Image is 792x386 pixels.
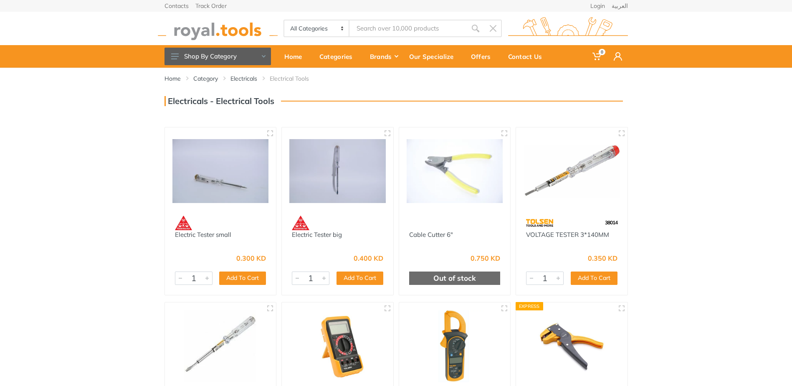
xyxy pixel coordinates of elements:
[172,310,269,382] img: Royal Tools - VOLTAGE TESTER 4*190MM
[403,48,465,65] div: Our Specialize
[508,17,628,40] img: royal.tools Logo
[409,272,501,285] div: Out of stock
[278,48,314,65] div: Home
[588,255,617,262] div: 0.350 KD
[164,3,189,9] a: Contacts
[289,310,386,382] img: Royal Tools - DIGITAL MULTIMETER
[524,310,620,382] img: Royal Tools - ADJUSTABLE AUTOMATIC WIRE STRIPPER 0.5-6MM
[364,48,403,65] div: Brands
[289,135,386,207] img: Royal Tools - Electric Tester big
[605,219,617,226] span: 38014
[465,48,502,65] div: Offers
[524,135,620,207] img: Royal Tools - VOLTAGE TESTER 3*140MM
[172,135,269,207] img: Royal Tools - Electric Tester small
[502,48,554,65] div: Contact Us
[219,272,266,285] button: Add To Cart
[314,45,364,68] a: Categories
[612,3,628,9] a: العربية
[587,45,608,68] a: 0
[599,49,605,55] span: 0
[175,231,231,239] a: Electric Tester small
[471,255,500,262] div: 0.750 KD
[337,272,383,285] button: Add To Cart
[516,302,543,310] div: Express
[349,20,466,37] input: Site search
[236,255,266,262] div: 0.300 KD
[193,74,218,83] a: Category
[292,231,342,239] a: Electric Tester big
[292,216,309,230] img: 61.webp
[164,48,271,65] button: Shop By Category
[403,45,465,68] a: Our Specialize
[278,45,314,68] a: Home
[407,135,503,207] img: Royal Tools - Cable Cutter 6
[571,272,617,285] button: Add To Cart
[164,74,181,83] a: Home
[407,310,503,382] img: Royal Tools - DIGITAL CLAMP METER
[164,96,274,106] h3: Electricals - Electrical Tools
[284,20,350,36] select: Category
[526,231,609,239] a: VOLTAGE TESTER 3*140MM
[354,255,383,262] div: 0.400 KD
[590,3,605,9] a: Login
[164,74,628,83] nav: breadcrumb
[175,216,192,230] img: 61.webp
[195,3,227,9] a: Track Order
[409,231,453,239] a: Cable Cutter 6"
[409,216,427,230] img: 1.webp
[230,74,257,83] a: Electricals
[465,45,502,68] a: Offers
[270,74,321,83] li: Electrical Tools
[158,17,278,40] img: royal.tools Logo
[526,216,553,230] img: 64.webp
[314,48,364,65] div: Categories
[502,45,554,68] a: Contact Us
